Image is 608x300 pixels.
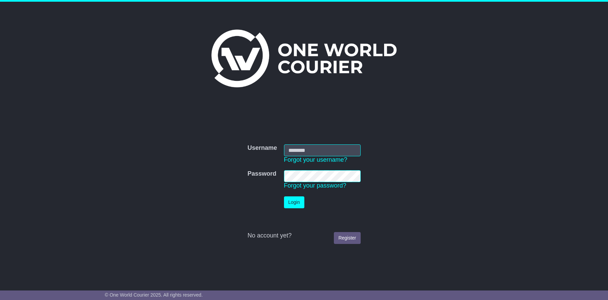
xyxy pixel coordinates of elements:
label: Password [247,170,276,178]
button: Login [284,196,304,208]
span: © One World Courier 2025. All rights reserved. [105,292,203,298]
a: Forgot your username? [284,156,347,163]
img: One World [211,30,397,87]
label: Username [247,144,277,152]
div: No account yet? [247,232,360,240]
a: Register [334,232,360,244]
a: Forgot your password? [284,182,346,189]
